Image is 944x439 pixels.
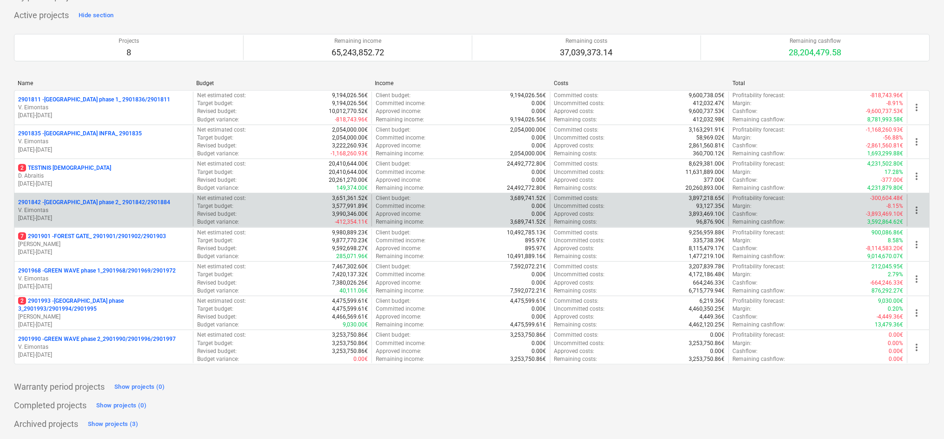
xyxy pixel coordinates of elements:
span: more_vert [911,342,923,353]
p: 8 [119,47,139,58]
p: Committed costs : [554,229,599,237]
p: 0.00€ [532,210,546,218]
div: Hide section [79,10,113,21]
p: Remaining costs : [554,116,598,124]
p: Net estimated cost : [197,92,246,100]
p: 8,115,479.17€ [689,245,725,253]
p: [DATE] - [DATE] [18,146,189,154]
p: Committed costs : [554,194,599,202]
div: 2901842 -[GEOGRAPHIC_DATA] phase 2_ 2901842/2901884V. Eimontas[DATE]-[DATE] [18,199,189,222]
p: Net estimated cost : [197,194,246,202]
p: Committed costs : [554,92,599,100]
p: 7,592,072.21€ [511,263,546,271]
p: 9,877,770.23€ [332,237,368,245]
p: 3,253,750.86€ [511,331,546,339]
p: 0.00€ [711,331,725,339]
p: 3,253,750.86€ [332,331,368,339]
p: -412,354.11€ [335,218,368,226]
p: Approved income : [376,245,421,253]
p: 4,475,599.61€ [332,297,368,305]
p: Cashflow : [733,107,758,115]
span: more_vert [911,273,923,285]
p: Cashflow : [733,176,758,184]
p: Profitability forecast : [733,126,785,134]
p: Approved costs : [554,142,595,150]
p: Net estimated cost : [197,331,246,339]
p: 3,689,741.52€ [511,194,546,202]
p: 3,592,864.62€ [868,218,904,226]
div: Show projects (3) [88,419,138,430]
p: 20,260,893.00€ [686,184,725,192]
p: 20,410,644.00€ [329,168,368,176]
p: 9,194,026.56€ [332,100,368,107]
p: Committed costs : [554,126,599,134]
p: Remaining income : [376,116,424,124]
p: Remaining cashflow : [733,150,785,158]
p: 0.00€ [532,168,546,176]
p: 3,897,218.65€ [689,194,725,202]
p: Margin : [733,237,752,245]
p: Committed income : [376,271,425,279]
p: Committed costs : [554,263,599,271]
p: 20,410,644.00€ [329,160,368,168]
p: Target budget : [197,202,233,210]
p: 4,475,599.61€ [511,321,546,329]
p: Cashflow : [733,142,758,150]
button: Hide section [76,8,116,23]
div: Costs [554,80,725,86]
p: 360,700.12€ [693,150,725,158]
p: 412,032.98€ [693,116,725,124]
p: 24,492,772.80€ [507,160,546,168]
p: 0.00€ [532,305,546,313]
p: [DATE] - [DATE] [18,180,189,188]
p: Committed income : [376,134,425,142]
p: Cashflow : [733,313,758,321]
p: 10,492,785.13€ [507,229,546,237]
p: [DATE] - [DATE] [18,214,189,222]
p: Revised budget : [197,107,237,115]
p: 17.28% [885,168,904,176]
p: 3,207,839.78€ [689,263,725,271]
p: Remaining cashflow : [733,218,785,226]
p: 9,194,026.56€ [511,92,546,100]
p: Margin : [733,202,752,210]
p: Cashflow : [733,279,758,287]
p: 2901835 - [GEOGRAPHIC_DATA] INFRA_ 2901835 [18,130,142,138]
p: 335,738.39€ [693,237,725,245]
p: 11,631,889.00€ [686,168,725,176]
p: Approved income : [376,279,421,287]
p: TESTINIS [DEMOGRAPHIC_DATA] [18,164,111,172]
div: 2901990 -GREEN WAVE phase 2_2901990/2901996/2901997V. Eimontas[DATE]-[DATE] [18,335,189,359]
p: Target budget : [197,305,233,313]
p: Budget variance : [197,321,239,329]
p: 2901993 - [GEOGRAPHIC_DATA] phase 3_2901993/2901994/2901995 [18,297,189,313]
p: Approved income : [376,176,421,184]
p: Remaining income : [376,287,424,295]
span: 2 [18,297,26,305]
p: Remaining costs [560,37,613,45]
p: 7,380,026.26€ [332,279,368,287]
p: 2,054,000.00€ [332,126,368,134]
span: more_vert [911,171,923,182]
p: Client budget : [376,297,411,305]
p: Approved income : [376,107,421,115]
p: 96,876.90€ [697,218,725,226]
p: Target budget : [197,100,233,107]
p: 0.00€ [532,134,546,142]
p: Target budget : [197,339,233,347]
p: Uncommitted costs : [554,134,605,142]
p: Approved costs : [554,210,595,218]
span: 7 [18,233,26,240]
p: 65,243,852.72 [332,47,384,58]
p: [PERSON_NAME] [18,240,189,248]
p: 9,194,026.56€ [511,116,546,124]
p: 2901842 - [GEOGRAPHIC_DATA] phase 2_ 2901842/2901884 [18,199,170,206]
p: 28,204,479.58 [789,47,842,58]
p: Net estimated cost : [197,229,246,237]
p: 3,253,750.86€ [332,339,368,347]
p: -1,168,260.93€ [331,150,368,158]
span: more_vert [911,136,923,147]
p: 13,479.36€ [875,321,904,329]
p: Approved costs : [554,313,595,321]
p: Margin : [733,271,752,279]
